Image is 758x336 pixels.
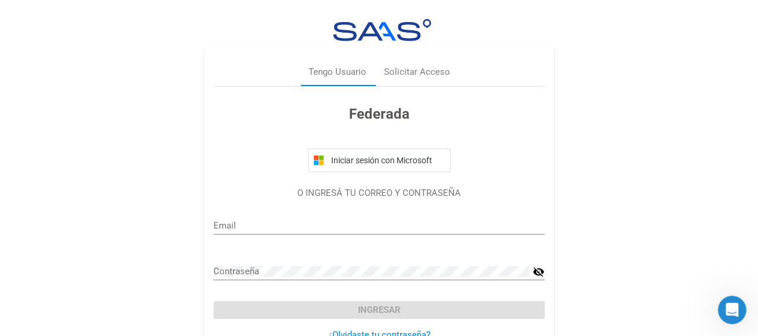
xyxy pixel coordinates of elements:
[384,65,450,79] div: Solicitar Acceso
[308,148,451,172] button: Iniciar sesión con Microsoft
[329,156,445,165] span: Iniciar sesión con Microsoft
[213,301,545,319] button: Ingresar
[213,103,545,125] h3: Federada
[213,186,545,200] p: O INGRESÁ TU CORREO Y CONTRASEÑA
[358,305,401,315] span: Ingresar
[309,65,366,79] div: Tengo Usuario
[533,265,545,279] mat-icon: visibility_off
[718,296,746,324] iframe: Intercom live chat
